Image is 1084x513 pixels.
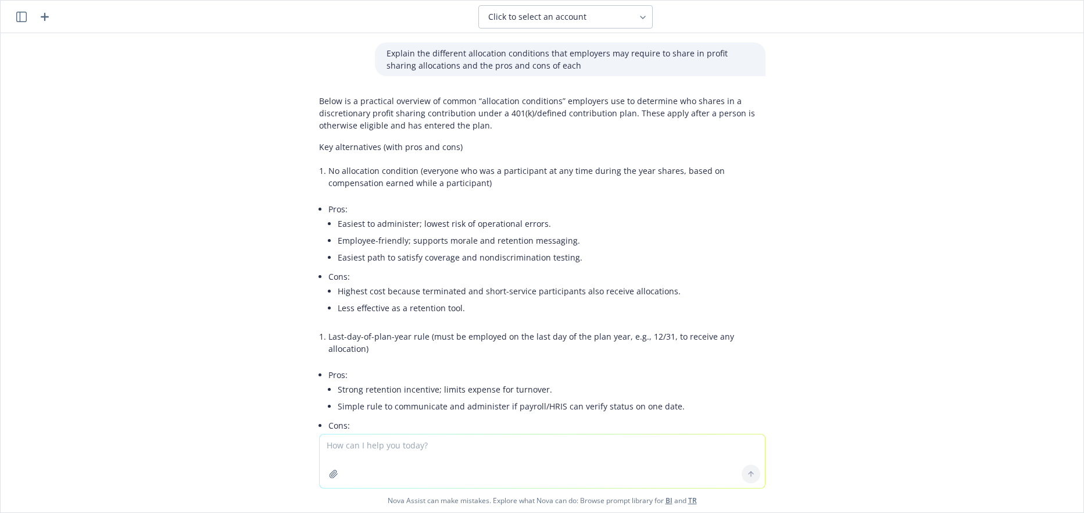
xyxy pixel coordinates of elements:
li: Less effective as a retention tool. [338,300,765,316]
li: Pros: [328,366,765,417]
span: Nova Assist can make mistakes. Explore what Nova can do: Browse prompt library for and [5,489,1079,512]
li: Strong retention incentive; limits expense for turnover. [338,381,765,398]
li: Highest cost because terminated and short-service participants also receive allocations. [338,283,765,300]
li: Employee-friendly; supports morale and retention messaging. [338,232,765,249]
button: Click to select an account [478,5,653,28]
span: Click to select an account [488,11,586,23]
li: No allocation condition (everyone who was a participant at any time during the year shares, based... [328,162,765,191]
li: Last-day-of-plan-year rule (must be employed on the last day of the plan year, e.g., 12/31, to re... [328,328,765,357]
p: Key alternatives (with pros and cons) [319,141,765,153]
li: Can feel punitive to mid‑year terminations, including involuntary layoffs. [338,432,765,448]
a: BI [666,496,672,505]
li: Cons: [328,268,765,319]
li: Easiest path to satisfy coverage and nondiscrimination testing. [338,249,765,266]
li: Pros: [328,201,765,268]
a: TR [688,496,697,505]
li: Easiest to administer; lowest risk of operational errors. [338,215,765,232]
p: Below is a practical overview of common “allocation conditions” employers use to determine who sh... [319,95,765,131]
p: Explain the different allocation conditions that employers may require to share in profit sharing... [387,47,754,72]
li: Cons: [328,417,765,484]
li: Simple rule to communicate and administer if payroll/HRIS can verify status on one date. [338,398,765,415]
